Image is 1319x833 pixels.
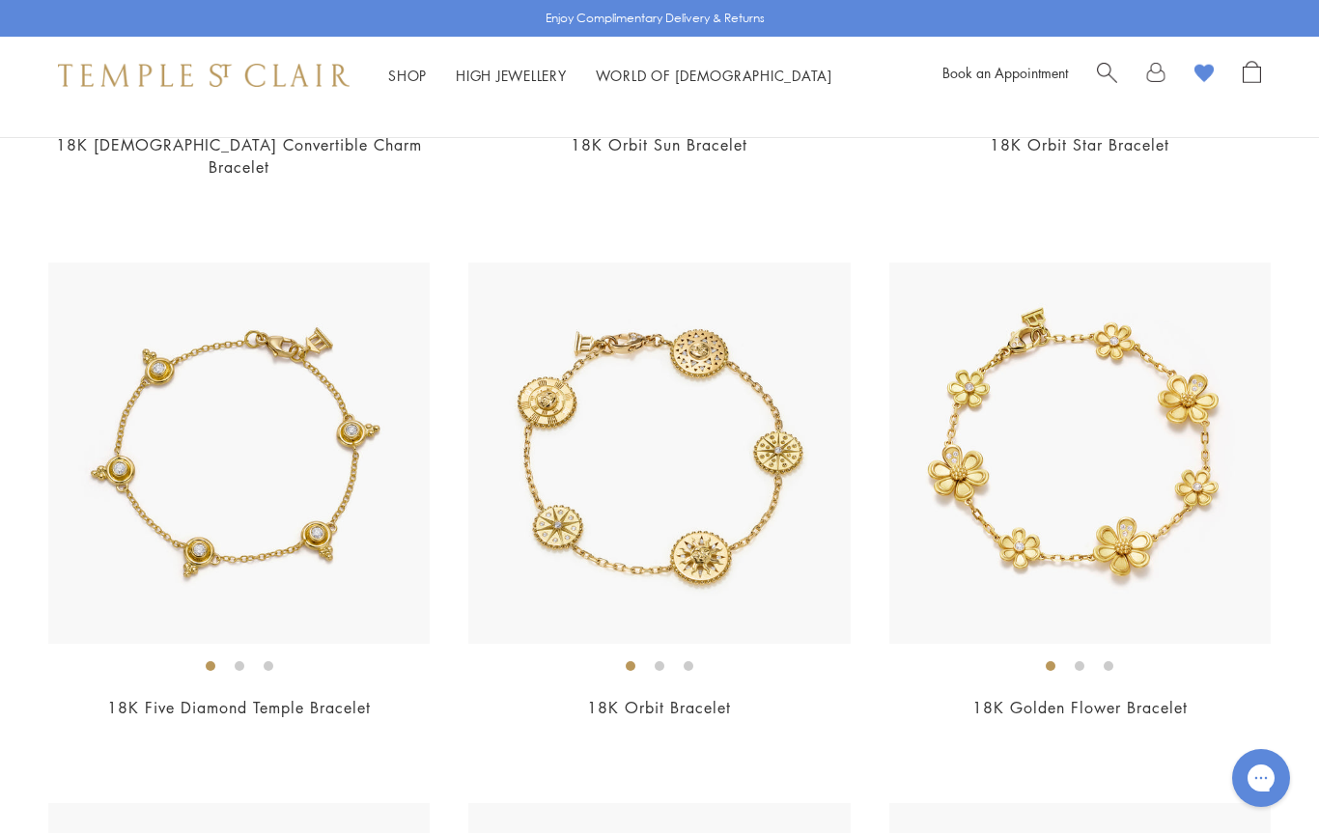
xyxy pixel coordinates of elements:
img: 18K Five Diamond Temple Bracelet [48,263,430,644]
a: 18K [DEMOGRAPHIC_DATA] Convertible Charm Bracelet [56,134,422,178]
img: Temple St. Clair [58,64,350,87]
a: Search [1097,61,1117,90]
a: 18K Orbit Star Bracelet [990,134,1169,155]
a: 18K Five Diamond Temple Bracelet [107,697,371,718]
nav: Main navigation [388,64,832,88]
img: 18K Orbit Bracelet [468,263,850,644]
a: High JewelleryHigh Jewellery [456,66,567,85]
a: 18K Orbit Bracelet [587,697,731,718]
a: Book an Appointment [942,63,1068,82]
a: Open Shopping Bag [1243,61,1261,90]
iframe: Gorgias live chat messenger [1222,742,1300,814]
p: Enjoy Complimentary Delivery & Returns [546,9,765,28]
a: View Wishlist [1194,61,1214,90]
img: 18K Golden Flower Bracelet [889,263,1271,644]
a: World of [DEMOGRAPHIC_DATA]World of [DEMOGRAPHIC_DATA] [596,66,832,85]
a: 18K Golden Flower Bracelet [972,697,1188,718]
a: 18K Orbit Sun Bracelet [571,134,747,155]
a: ShopShop [388,66,427,85]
